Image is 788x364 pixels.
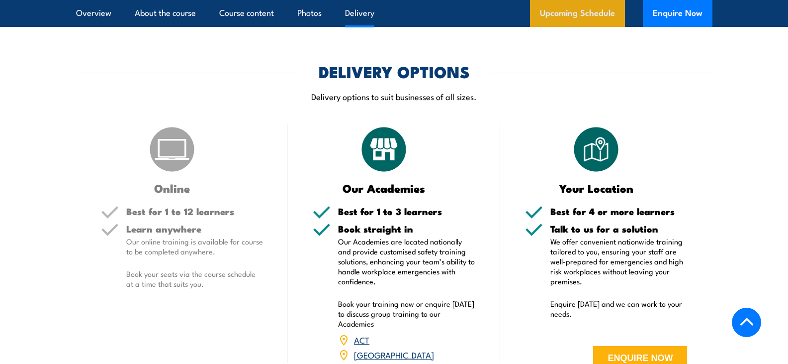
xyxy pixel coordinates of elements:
h3: Your Location [525,182,668,194]
h3: Our Academies [313,182,455,194]
h5: Talk to us for a solution [550,224,688,234]
h5: Book straight in [338,224,475,234]
h5: Best for 4 or more learners [550,207,688,216]
a: ACT [354,334,369,346]
p: We offer convenient nationwide training tailored to you, ensuring your staff are well-prepared fo... [550,237,688,286]
p: Book your seats via the course schedule at a time that suits you. [126,269,263,289]
h5: Best for 1 to 3 learners [338,207,475,216]
h3: Online [101,182,244,194]
h5: Learn anywhere [126,224,263,234]
p: Our Academies are located nationally and provide customised safety training solutions, enhancing ... [338,237,475,286]
p: Enquire [DATE] and we can work to your needs. [550,299,688,319]
p: Book your training now or enquire [DATE] to discuss group training to our Academies [338,299,475,329]
h2: DELIVERY OPTIONS [319,64,470,78]
a: [GEOGRAPHIC_DATA] [354,349,434,361]
p: Delivery options to suit businesses of all sizes. [76,91,712,102]
h5: Best for 1 to 12 learners [126,207,263,216]
p: Our online training is available for course to be completed anywhere. [126,237,263,256]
